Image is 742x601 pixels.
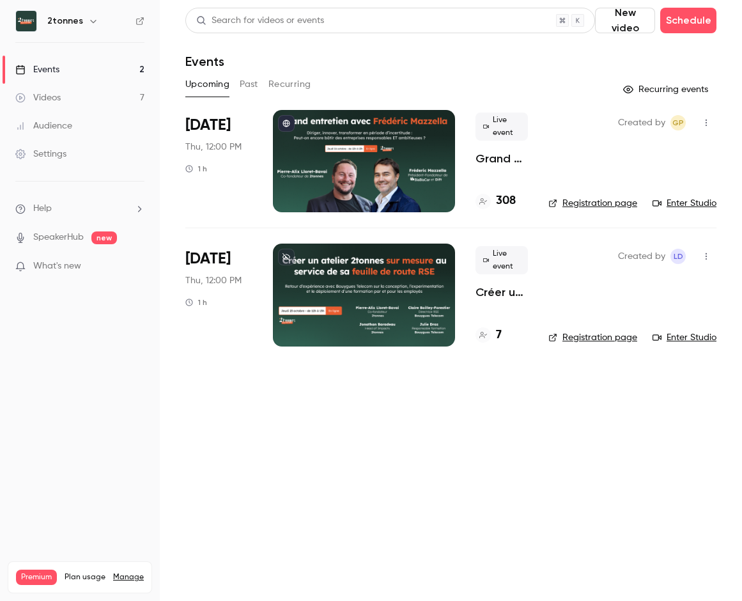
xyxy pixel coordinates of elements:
span: Ld [674,249,683,264]
span: [DATE] [185,115,231,136]
a: Enter Studio [653,331,716,344]
span: What's new [33,260,81,273]
span: Live event [475,113,528,141]
a: Grand entretien avec [PERSON_NAME]. Diriger, innover, transformer en période d’incertitude : peut... [475,151,528,166]
a: 308 [475,192,516,210]
a: Registration page [548,331,637,344]
div: 1 h [185,297,207,308]
button: Recurring events [617,79,716,100]
h4: 7 [496,327,502,344]
div: Events [15,63,59,76]
span: new [91,231,117,244]
img: 2tonnes [16,11,36,31]
div: Search for videos or events [196,14,324,27]
span: Help [33,202,52,215]
span: [DATE] [185,249,231,269]
span: Louis de Jabrun [670,249,686,264]
div: Settings [15,148,66,160]
span: Thu, 12:00 PM [185,274,242,287]
button: Past [240,74,258,95]
div: 1 h [185,164,207,174]
li: help-dropdown-opener [15,202,144,215]
div: Audience [15,120,72,132]
span: Plan usage [65,572,105,582]
a: Enter Studio [653,197,716,210]
button: Schedule [660,8,716,33]
a: Registration page [548,197,637,210]
a: Manage [113,572,144,582]
div: Videos [15,91,61,104]
a: 7 [475,327,502,344]
span: Premium [16,570,57,585]
button: New video [595,8,655,33]
a: Créer un atelier 2tonnes sur mesure au service de sa feuille de route RSE [475,285,528,300]
span: Gabrielle Piot [670,115,686,130]
span: Created by [618,115,665,130]
span: Thu, 12:00 PM [185,141,242,153]
div: Oct 23 Thu, 12:00 PM (Europe/Paris) [185,244,252,346]
div: Oct 16 Thu, 12:00 PM (Europe/Paris) [185,110,252,212]
h4: 308 [496,192,516,210]
iframe: Noticeable Trigger [129,261,144,272]
span: Created by [618,249,665,264]
span: Live event [475,246,528,274]
a: SpeakerHub [33,231,84,244]
button: Recurring [268,74,311,95]
h1: Events [185,54,224,69]
h6: 2tonnes [47,15,83,27]
button: Upcoming [185,74,229,95]
span: GP [672,115,684,130]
